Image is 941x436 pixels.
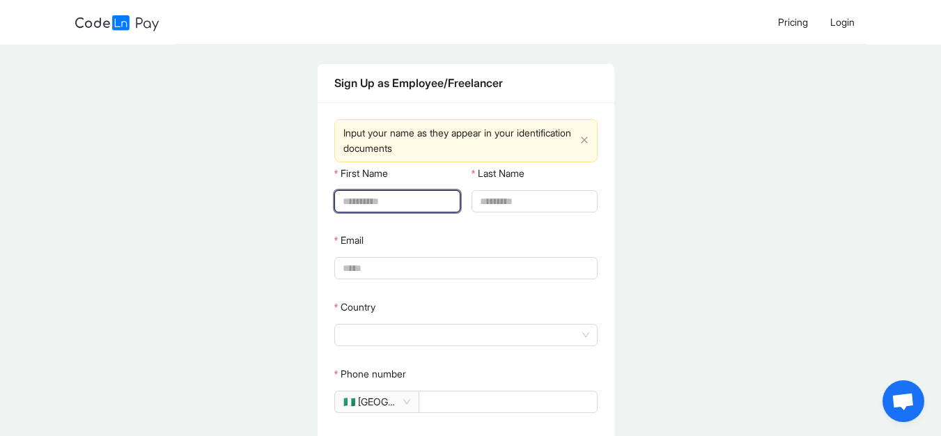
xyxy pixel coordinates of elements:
[580,136,589,145] button: close
[480,194,586,209] input: Last Name
[334,76,503,90] span: Sign Up as Employee/Freelancer
[334,162,388,185] label: First Name
[830,16,855,28] span: Login
[343,194,449,209] input: First Name
[882,380,924,422] a: Open chat
[75,15,159,31] img: logo
[334,363,406,385] label: Phone number
[334,296,375,318] label: Country
[778,16,808,28] span: Pricing
[334,229,364,251] label: Email
[343,391,410,412] span: 🇳🇬 Nigeria
[580,136,589,144] span: close
[343,260,586,276] input: Email
[472,162,524,185] label: Last Name
[343,125,575,156] div: Input your name as they appear in your identification documents
[427,394,586,410] input: Phone number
